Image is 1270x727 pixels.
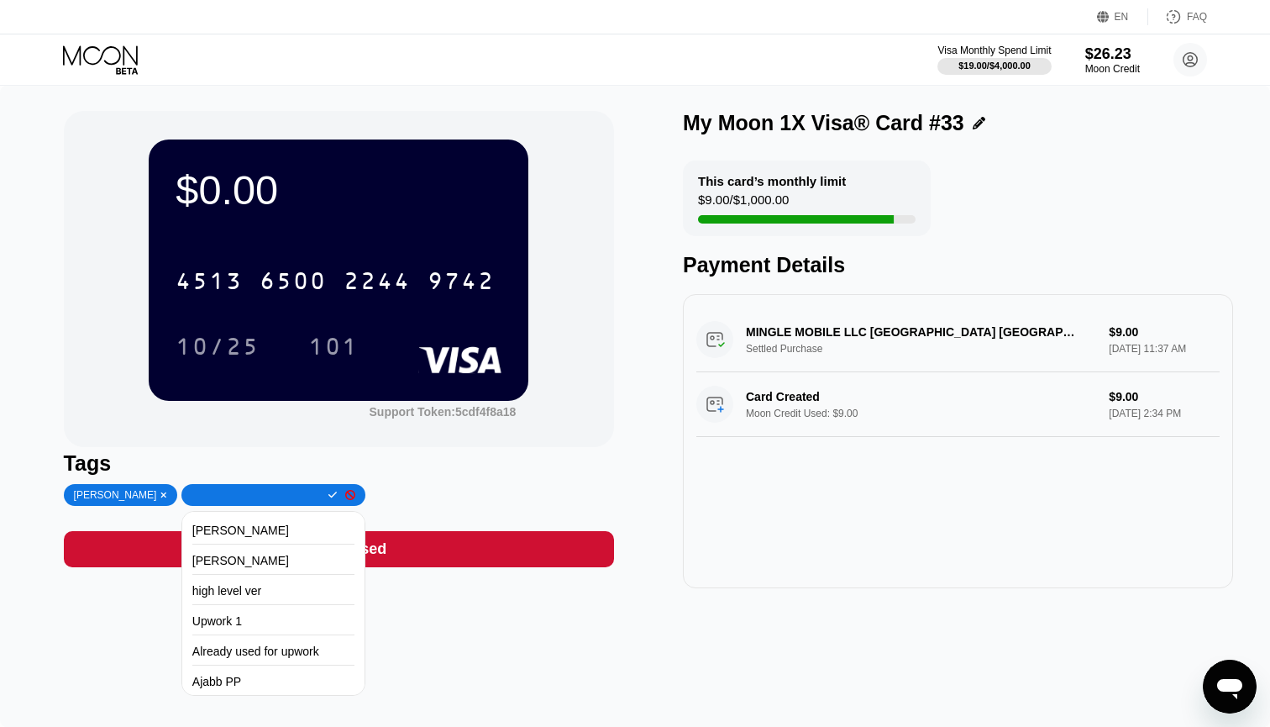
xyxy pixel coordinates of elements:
div: My Moon 1X Visa® Card #33 [683,111,964,135]
div: Visa Monthly Spend Limit$19.00/$4,000.00 [937,45,1051,75]
div: EN [1097,8,1148,25]
div: Tags [64,451,614,476]
div: $0.00 [176,166,501,213]
div: $19.00 / $4,000.00 [958,61,1031,71]
div: $9.00 / $1,000.00 [698,192,789,215]
div: 101 [296,325,371,367]
div: [PERSON_NAME] [192,547,355,575]
div: $26.23 [1085,45,1140,63]
div: FAQ [1148,8,1207,25]
div: Ajabb PP [192,668,355,696]
div: This card’s monthly limit [698,174,846,188]
div: [PERSON_NAME] [74,489,157,501]
div: 6500 [260,270,327,297]
div: Visa Monthly Spend Limit [937,45,1051,56]
div: Mark as used [64,531,614,567]
div: Support Token: 5cdf4f8a18 [370,405,517,419]
div: EN [1115,11,1129,23]
div: 2244 [344,270,411,297]
div: 10/25 [163,325,272,367]
div: Already used for upwork [192,638,355,666]
div: 10/25 [176,335,260,362]
div: Upwork 1 [192,608,355,635]
div: high level ver [192,577,355,605]
div: 101 [308,335,359,362]
div: [PERSON_NAME] [192,517,355,545]
div: Moon Credit [1085,63,1140,75]
div: Support Token:5cdf4f8a18 [370,405,517,419]
div: $26.23Moon Credit [1085,45,1140,75]
div: Payment Details [683,253,1233,277]
div: 9742 [428,270,495,297]
div: 4513650022449742 [165,260,505,302]
div: FAQ [1187,11,1207,23]
div: 4513 [176,270,243,297]
iframe: Button to launch messaging window [1203,660,1257,714]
